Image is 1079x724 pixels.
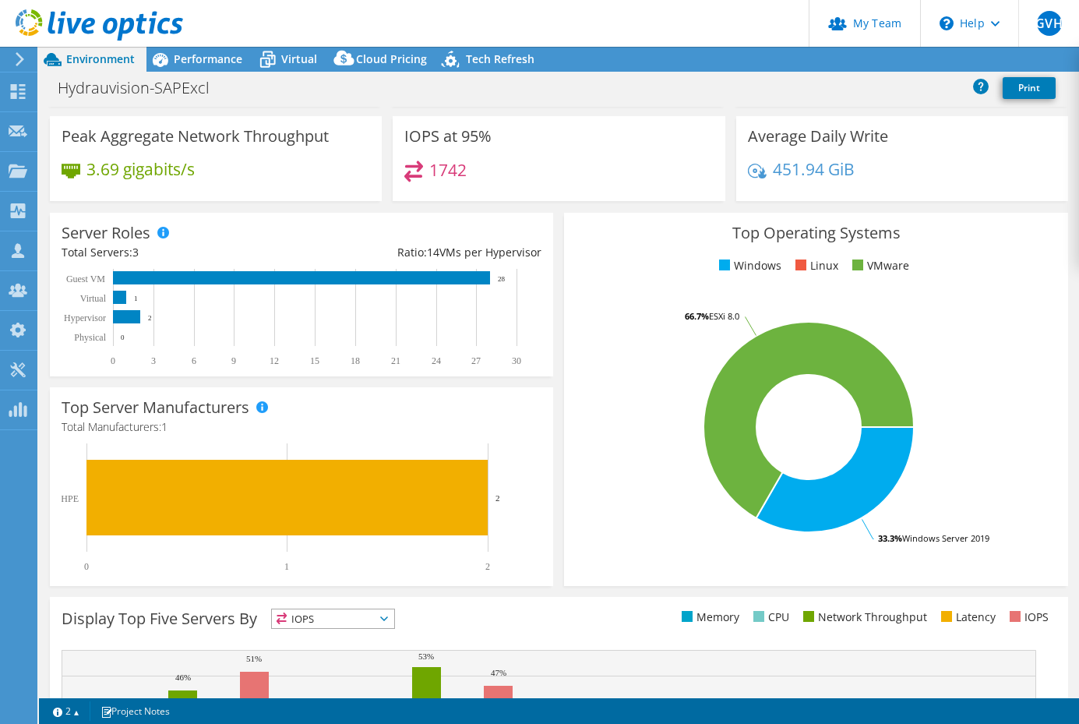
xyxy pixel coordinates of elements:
text: 15 [310,355,319,366]
li: IOPS [1006,609,1049,626]
text: 1 [134,295,138,302]
a: Print [1003,77,1056,99]
h3: Top Server Manufacturers [62,399,249,416]
text: Guest VM [66,274,105,284]
li: Memory [678,609,739,626]
text: 53% [418,652,434,661]
span: Environment [66,51,135,66]
text: HPE [61,493,79,504]
tspan: 66.7% [685,310,709,322]
text: 27 [471,355,481,366]
h4: 451.94 GiB [773,161,855,178]
h4: Total Manufacturers: [62,419,541,436]
a: 2 [42,701,90,721]
text: Physical [74,332,106,343]
text: 21 [391,355,400,366]
tspan: ESXi 8.0 [709,310,739,322]
li: CPU [749,609,789,626]
li: Latency [937,609,996,626]
text: 0 [111,355,115,366]
li: Network Throughput [799,609,927,626]
text: 9 [231,355,236,366]
h3: Top Operating Systems [576,224,1056,242]
svg: \n [940,16,954,30]
a: Project Notes [90,701,181,721]
text: 46% [175,673,191,682]
text: 3 [151,355,156,366]
span: 3 [132,245,139,260]
text: 2 [495,493,500,503]
span: 1 [161,419,167,434]
text: 47% [491,668,506,677]
text: 24 [432,355,441,366]
div: Total Servers: [62,244,301,261]
span: Tech Refresh [466,51,534,66]
h3: Peak Aggregate Network Throughput [62,128,329,145]
text: 12 [270,355,279,366]
tspan: 33.3% [878,532,902,544]
div: Ratio: VMs per Hypervisor [301,244,541,261]
span: Performance [174,51,242,66]
span: 14 [427,245,439,260]
h3: Average Daily Write [748,128,888,145]
text: 0 [84,561,89,572]
text: 0 [121,334,125,341]
li: VMware [848,257,909,274]
h3: Server Roles [62,224,150,242]
text: 2 [148,314,152,322]
text: 2 [485,561,490,572]
h3: IOPS at 95% [404,128,492,145]
span: Virtual [281,51,317,66]
h4: 1742 [429,161,467,178]
text: 30 [512,355,521,366]
text: 51% [246,654,262,663]
span: GVH [1037,11,1062,36]
span: IOPS [272,609,394,628]
h4: 3.69 gigabits/s [86,161,195,178]
text: 18 [351,355,360,366]
span: Cloud Pricing [356,51,427,66]
text: 6 [192,355,196,366]
li: Linux [792,257,838,274]
h1: Hydrauvision-SAPExcl [51,79,234,97]
text: Hypervisor [64,313,106,323]
text: 1 [284,561,289,572]
text: Virtual [80,293,107,304]
li: Windows [715,257,781,274]
text: 28 [498,275,506,283]
tspan: Windows Server 2019 [902,532,989,544]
